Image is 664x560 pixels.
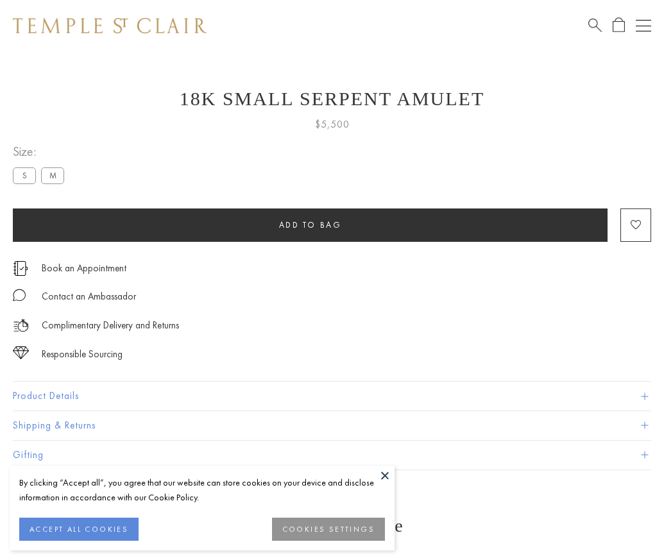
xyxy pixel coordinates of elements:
p: Complimentary Delivery and Returns [42,318,179,334]
img: MessageIcon-01_2.svg [13,289,26,301]
button: Gifting [13,441,651,470]
a: Open Shopping Bag [613,17,625,33]
img: icon_sourcing.svg [13,346,29,359]
img: icon_appointment.svg [13,261,28,276]
img: icon_delivery.svg [13,318,29,334]
img: Temple St. Clair [13,18,207,33]
span: Size: [13,141,69,162]
div: By clicking “Accept all”, you agree that our website can store cookies on your device and disclos... [19,475,385,505]
span: Add to bag [279,219,342,230]
div: Contact an Ambassador [42,289,136,305]
a: Book an Appointment [42,261,126,275]
label: S [13,167,36,183]
button: COOKIES SETTINGS [272,518,385,541]
button: Add to bag [13,208,608,242]
span: $5,500 [315,116,350,133]
a: Search [588,17,602,33]
button: Open navigation [636,18,651,33]
button: Product Details [13,382,651,411]
button: Shipping & Returns [13,411,651,440]
label: M [41,167,64,183]
div: Responsible Sourcing [42,346,123,362]
h1: 18K Small Serpent Amulet [13,88,651,110]
button: ACCEPT ALL COOKIES [19,518,139,541]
